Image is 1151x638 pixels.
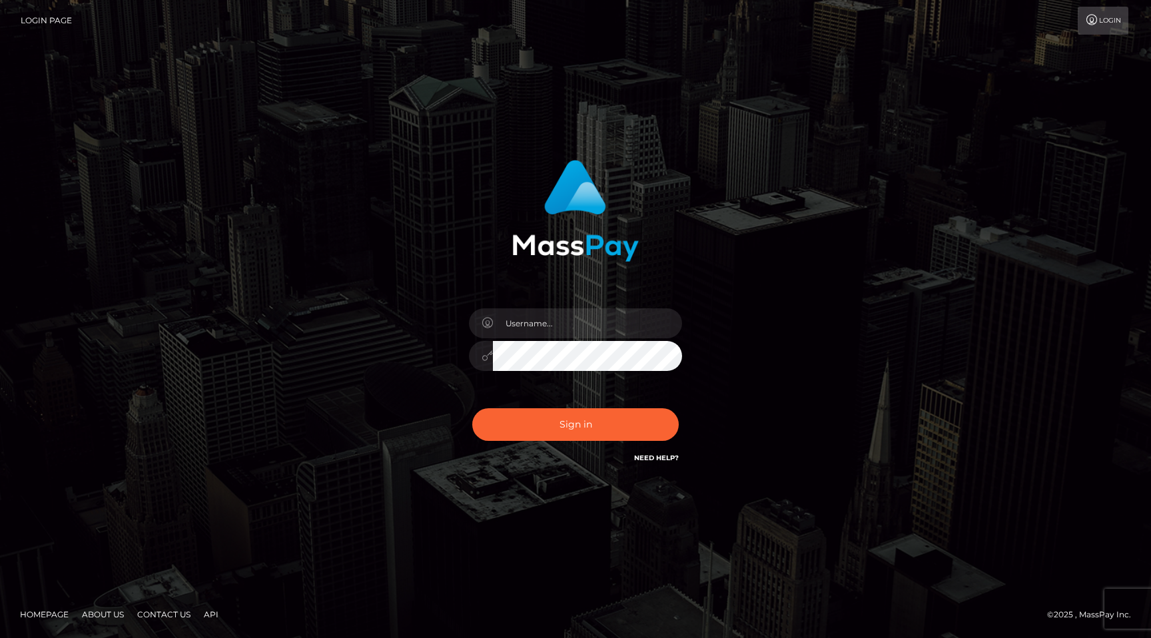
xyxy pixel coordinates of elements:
[15,604,74,625] a: Homepage
[472,408,679,441] button: Sign in
[1047,607,1141,622] div: © 2025 , MassPay Inc.
[634,454,679,462] a: Need Help?
[493,308,682,338] input: Username...
[77,604,129,625] a: About Us
[21,7,72,35] a: Login Page
[512,160,639,262] img: MassPay Login
[132,604,196,625] a: Contact Us
[198,604,224,625] a: API
[1078,7,1128,35] a: Login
